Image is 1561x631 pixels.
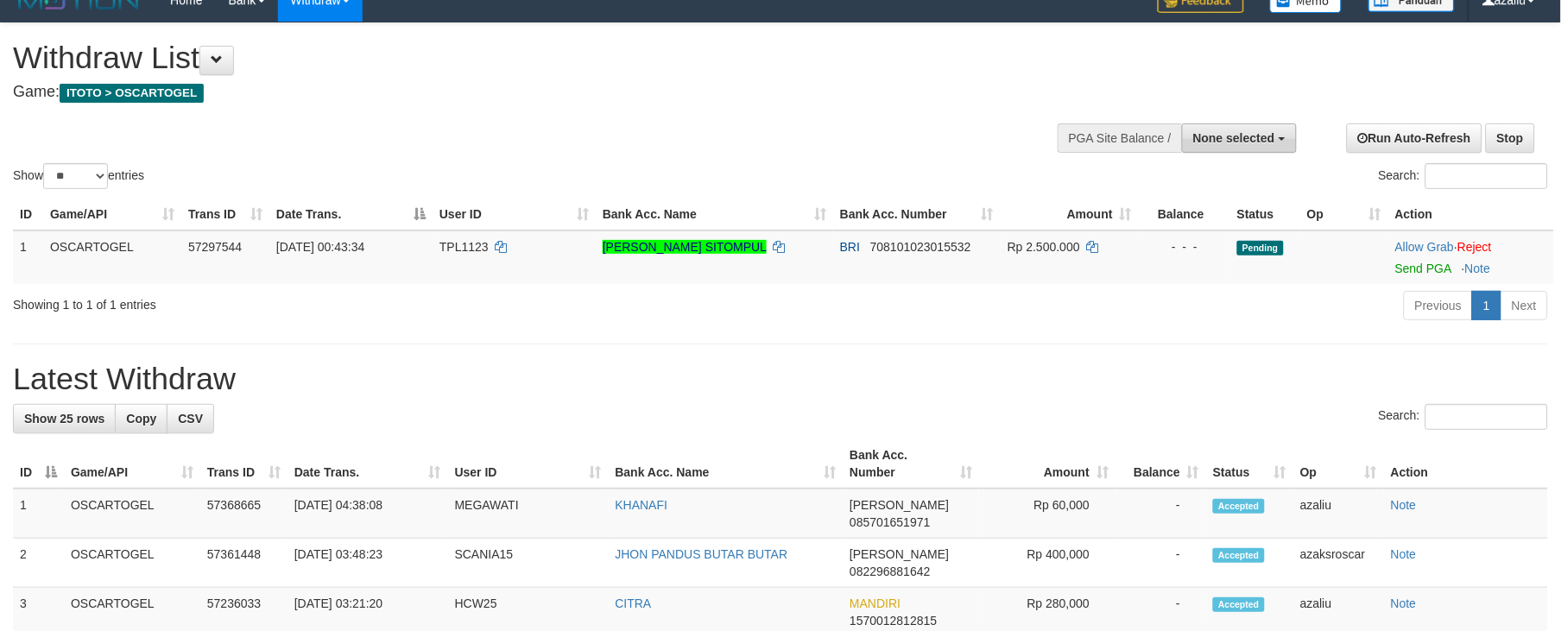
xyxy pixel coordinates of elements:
[850,515,930,529] span: Copy 085701651971 to clipboard
[178,412,203,426] span: CSV
[850,596,901,610] span: MANDIRI
[13,199,43,230] th: ID
[603,240,767,254] a: [PERSON_NAME] SITOMPUL
[448,539,609,588] td: SCANIA15
[1395,240,1457,254] span: ·
[1379,404,1548,430] label: Search:
[13,362,1548,396] h1: Latest Withdraw
[1293,489,1384,539] td: azaliu
[13,41,1023,75] h1: Withdraw List
[13,539,64,588] td: 2
[1347,123,1482,153] a: Run Auto-Refresh
[43,230,181,284] td: OSCARTOGEL
[126,412,156,426] span: Copy
[1206,439,1293,489] th: Status: activate to sort column ascending
[1058,123,1182,153] div: PGA Site Balance /
[276,240,364,254] span: [DATE] 00:43:34
[64,489,200,539] td: OSCARTOGEL
[616,596,652,610] a: CITRA
[850,547,949,561] span: [PERSON_NAME]
[979,489,1115,539] td: Rp 60,000
[979,439,1115,489] th: Amount: activate to sort column ascending
[609,439,844,489] th: Bank Acc. Name: activate to sort column ascending
[200,539,288,588] td: 57361448
[167,404,214,433] a: CSV
[1486,123,1535,153] a: Stop
[1379,163,1548,189] label: Search:
[13,489,64,539] td: 1
[1457,240,1492,254] a: Reject
[1213,548,1265,563] span: Accepted
[850,614,937,628] span: Copy 1570012812815 to clipboard
[433,199,596,230] th: User ID: activate to sort column ascending
[1465,262,1491,275] a: Note
[1388,230,1554,284] td: ·
[1391,596,1417,610] a: Note
[13,289,637,313] div: Showing 1 to 1 of 1 entries
[43,199,181,230] th: Game/API: activate to sort column ascending
[616,547,788,561] a: JHON PANDUS BUTAR BUTAR
[64,439,200,489] th: Game/API: activate to sort column ascending
[1425,163,1548,189] input: Search:
[1472,291,1501,320] a: 1
[13,439,64,489] th: ID: activate to sort column descending
[13,163,144,189] label: Show entries
[1008,240,1080,254] span: Rp 2.500.000
[1404,291,1473,320] a: Previous
[843,439,979,489] th: Bank Acc. Number: activate to sort column ascending
[181,199,269,230] th: Trans ID: activate to sort column ascending
[64,539,200,588] td: OSCARTOGEL
[200,439,288,489] th: Trans ID: activate to sort column ascending
[1300,199,1388,230] th: Op: activate to sort column ascending
[1425,404,1548,430] input: Search:
[60,84,204,103] span: ITOTO > OSCARTOGEL
[840,240,860,254] span: BRI
[269,199,433,230] th: Date Trans.: activate to sort column descending
[43,163,108,189] select: Showentries
[1146,238,1223,256] div: - - -
[448,439,609,489] th: User ID: activate to sort column ascending
[1115,489,1206,539] td: -
[1384,439,1548,489] th: Action
[1395,240,1454,254] a: Allow Grab
[1115,439,1206,489] th: Balance: activate to sort column ascending
[288,539,448,588] td: [DATE] 03:48:23
[1182,123,1297,153] button: None selected
[1115,539,1206,588] td: -
[596,199,833,230] th: Bank Acc. Name: activate to sort column ascending
[1388,199,1554,230] th: Action
[833,199,1001,230] th: Bank Acc. Number: activate to sort column ascending
[1213,597,1265,612] span: Accepted
[288,439,448,489] th: Date Trans.: activate to sort column ascending
[115,404,167,433] a: Copy
[1391,547,1417,561] a: Note
[1501,291,1548,320] a: Next
[448,489,609,539] td: MEGAWATI
[13,84,1023,101] h4: Game:
[200,489,288,539] td: 57368665
[1293,439,1384,489] th: Op: activate to sort column ascending
[616,498,668,512] a: KHANAFI
[1395,262,1451,275] a: Send PGA
[870,240,971,254] span: Copy 708101023015532 to clipboard
[188,240,242,254] span: 57297544
[1213,499,1265,514] span: Accepted
[1237,241,1284,256] span: Pending
[13,404,116,433] a: Show 25 rows
[13,230,43,284] td: 1
[1230,199,1300,230] th: Status
[1193,131,1275,145] span: None selected
[850,498,949,512] span: [PERSON_NAME]
[1001,199,1139,230] th: Amount: activate to sort column ascending
[439,240,489,254] span: TPL1123
[979,539,1115,588] td: Rp 400,000
[1139,199,1230,230] th: Balance
[1391,498,1417,512] a: Note
[1293,539,1384,588] td: azaksroscar
[288,489,448,539] td: [DATE] 04:38:08
[850,565,930,578] span: Copy 082296881642 to clipboard
[24,412,104,426] span: Show 25 rows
